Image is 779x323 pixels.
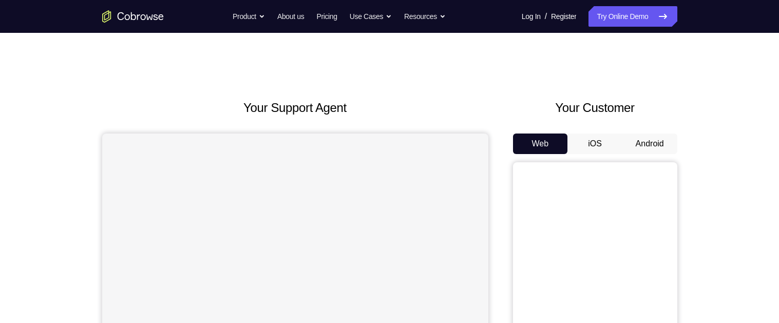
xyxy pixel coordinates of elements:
button: Use Cases [350,6,392,27]
button: Web [513,134,568,154]
button: Android [622,134,677,154]
a: Register [551,6,576,27]
a: Try Online Demo [588,6,677,27]
button: Resources [404,6,446,27]
button: Product [233,6,265,27]
h2: Your Support Agent [102,99,488,117]
a: About us [277,6,304,27]
h2: Your Customer [513,99,677,117]
a: Pricing [316,6,337,27]
a: Log In [522,6,541,27]
span: / [545,10,547,23]
a: Go to the home page [102,10,164,23]
button: iOS [567,134,622,154]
